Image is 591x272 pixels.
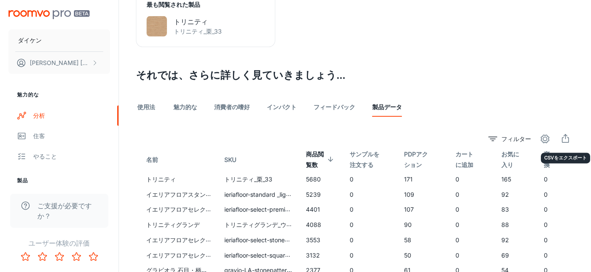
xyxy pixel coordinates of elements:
img: トリニティ [147,16,167,37]
font: 0 [350,206,353,213]
font: 0 [544,221,548,228]
font: 魅力的な [173,103,197,110]
font: 0 [456,191,460,198]
span: CSVをエクスポート [557,130,574,147]
button: 3つ星評価 [51,248,68,265]
font: 0 [544,252,548,259]
font: 0 [544,176,548,183]
font: 0 [350,221,353,228]
font: 5239 [306,191,321,198]
font: フィルター [501,135,531,142]
font: 魅力的な [17,91,39,98]
font: 0 [544,236,548,244]
font: イエリアフロアスタンダード [146,190,223,198]
font: 住客 [33,132,45,139]
font: 商品閲覧数 [306,150,324,168]
font: ダイケン [18,37,42,44]
font: 0 [350,236,353,244]
span: 商品閲覧数 [306,149,336,170]
font: CSVをエクスポート [544,155,587,161]
font: 3553 [306,236,320,244]
font: 58 [404,236,411,244]
font: 0 [456,206,460,213]
font: トリニティグランデ [146,221,200,228]
font: 83 [501,206,509,213]
font: 0 [350,176,353,183]
font: 分析 [33,112,45,119]
font: トリニティグランデ_ウォルナット_グレー_71 [224,220,345,228]
font: [PERSON_NAME] [30,59,79,66]
font: 使用法 [137,103,155,110]
font: インパクト [267,103,297,110]
font: 90 [404,221,412,228]
font: [PERSON_NAME] [80,59,129,66]
span: SKU [224,154,247,165]
font: 109 [404,191,414,198]
font: 消費者の嗜好 [214,103,250,110]
font: お気に入り [501,150,519,168]
span: 名前 [146,154,169,165]
font: 最も閲覧された製品 [147,1,200,8]
font: 92 [501,191,509,198]
font: 171 [404,176,413,183]
font: やること [33,153,57,160]
font: ieriafloor-standard _lightocher_MA [224,190,320,198]
font: 0 [456,252,460,259]
font: 0 [456,236,460,244]
font: 165 [501,176,511,183]
font: トリニティ [174,17,208,26]
button: 4つ星評価 [68,248,85,265]
img: Roomvo PROベータ版 [8,10,90,19]
span: お気に入り [501,149,530,170]
button: 1つ星の評価 [17,248,34,265]
font: ieriafloor-select-square_stuccowhite_EH [224,251,335,259]
span: PDPアクション [404,149,442,170]
font: イエリアフロアセレクトスクエア [146,251,235,259]
font: 0 [456,221,460,228]
button: 輸出 [557,130,574,147]
font: ユーザー体験の評価 [29,239,90,247]
button: 2つ星の評価 [34,248,51,265]
font: 69 [501,252,509,259]
font: トリニティ [146,176,176,183]
font: イエリアフロアセレクト 石目柄(鏡面調） [146,235,257,244]
font: 製品 [17,177,28,184]
font: 0 [456,176,460,183]
font: 0 [350,252,353,259]
span: サンプルを注文する [350,149,390,170]
font: イエリアフロアセレクト プレミアムウッド柄 [146,205,267,213]
font: 5680 [306,176,321,183]
button: フィルター [486,132,533,146]
font: 0 [544,191,548,198]
font: ieriafloor-select-premiumwoodpattern_charcoalbrown_PC [224,205,384,213]
font: それでは、さらに詳しく見ていきましょう... [136,69,345,81]
font: サンプルを注文する [350,150,379,168]
button: 設定 [537,130,554,147]
font: トリニティ_栗_33 [224,176,272,183]
font: 製品データ [372,103,402,110]
font: 4088 [306,221,321,228]
font: SKU [224,156,236,163]
font: 3132 [306,252,320,259]
font: 50 [404,252,411,259]
font: 107 [404,206,414,213]
font: 名前 [146,156,158,163]
font: ご支援が必要ですか？ [37,201,92,220]
button: ダイケン [8,29,110,51]
button: 5つ星評価 [85,248,102,265]
font: PDPアクション [404,150,428,168]
font: カートに追加 [456,150,474,168]
font: 88 [501,221,509,228]
span: カートに追加 [456,149,488,170]
font: フィードバック [314,103,355,110]
font: 4401 [306,206,320,213]
button: [PERSON_NAME] [PERSON_NAME] [8,52,110,74]
font: 0 [544,206,548,213]
font: 92 [501,236,509,244]
font: ieriafloor-select-stonepattern-glossy_fioritobeige_SF [224,235,369,244]
font: 0 [350,191,353,198]
font: トリニティ_栗_33 [174,28,222,35]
